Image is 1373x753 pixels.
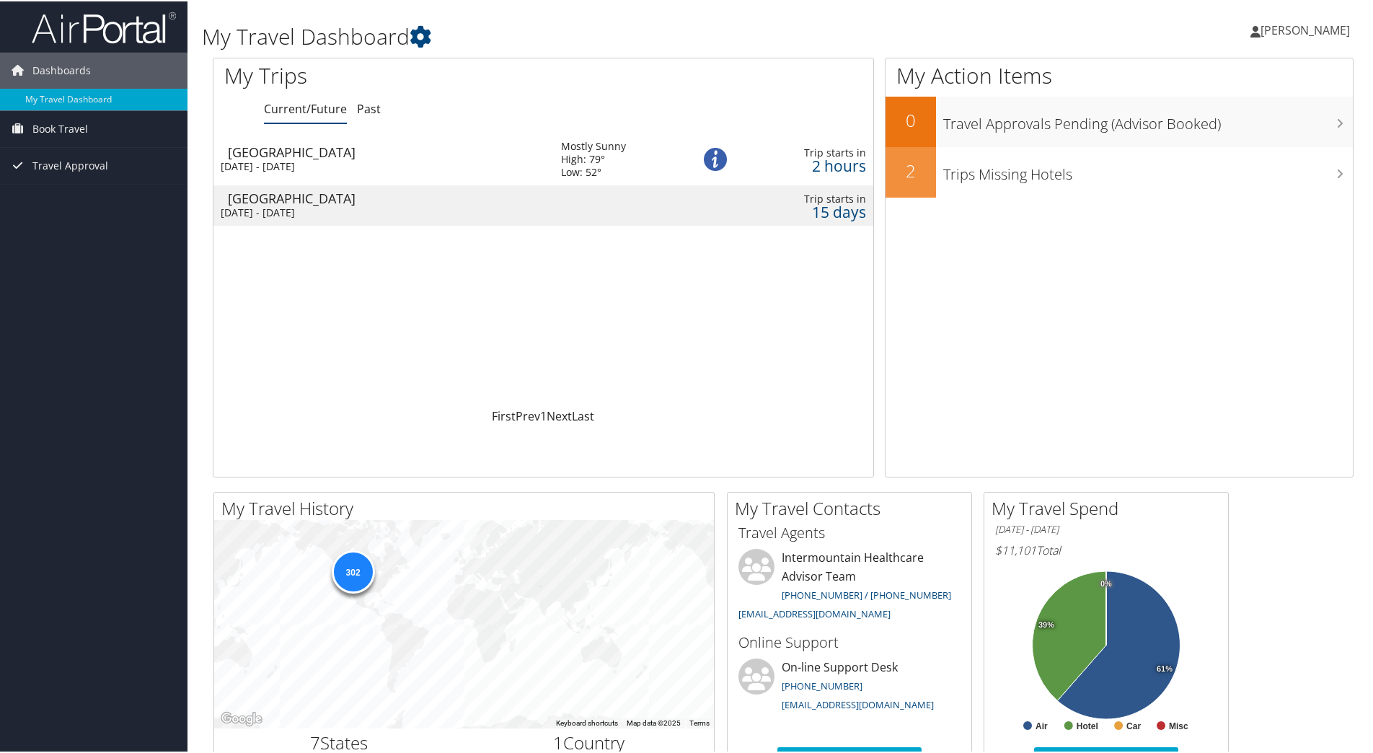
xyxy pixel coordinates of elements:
a: Prev [516,407,540,423]
a: 2Trips Missing Hotels [886,146,1353,196]
span: 7 [310,729,320,753]
text: Car [1126,720,1141,730]
div: Low: 52° [561,164,626,177]
button: Keyboard shortcuts [556,717,618,727]
span: Travel Approval [32,146,108,182]
span: Book Travel [32,110,88,146]
div: [GEOGRAPHIC_DATA] [228,190,547,203]
h3: Online Support [738,631,961,651]
span: 1 [553,729,563,753]
h2: My Travel Contacts [735,495,971,519]
h3: Trips Missing Hotels [943,156,1353,183]
h2: My Travel Spend [992,495,1228,519]
div: 302 [331,548,374,591]
h2: 2 [886,157,936,182]
a: [EMAIL_ADDRESS][DOMAIN_NAME] [782,697,934,710]
a: Open this area in Google Maps (opens a new window) [218,708,265,727]
img: airportal-logo.png [32,9,176,43]
img: Google [218,708,265,727]
div: Mostly Sunny [561,138,626,151]
tspan: 0% [1100,578,1112,587]
a: 1 [540,407,547,423]
a: First [492,407,516,423]
div: Trip starts in [754,145,866,158]
h1: My Trips [224,59,588,89]
div: [DATE] - [DATE] [221,159,539,172]
h1: My Travel Dashboard [202,20,977,50]
a: [PERSON_NAME] [1250,7,1364,50]
h3: Travel Agents [738,521,961,542]
span: $11,101 [995,541,1036,557]
div: Trip starts in [754,191,866,204]
h2: My Travel History [221,495,714,519]
h6: [DATE] - [DATE] [995,521,1217,535]
h6: Total [995,541,1217,557]
a: Current/Future [264,100,347,115]
span: Map data ©2025 [627,718,681,726]
div: High: 79° [561,151,626,164]
h1: My Action Items [886,59,1353,89]
div: [DATE] - [DATE] [221,205,539,218]
h2: 0 [886,107,936,131]
tspan: 61% [1157,664,1173,672]
h3: Travel Approvals Pending (Advisor Booked) [943,105,1353,133]
img: alert-flat-solid-info.png [704,146,727,169]
a: 0Travel Approvals Pending (Advisor Booked) [886,95,1353,146]
text: Hotel [1077,720,1098,730]
tspan: 39% [1038,620,1054,628]
a: [EMAIL_ADDRESS][DOMAIN_NAME] [738,606,891,619]
a: Past [357,100,381,115]
a: Terms (opens in new tab) [689,718,710,726]
div: [GEOGRAPHIC_DATA] [228,144,547,157]
li: On-line Support Desk [731,657,968,716]
a: [PHONE_NUMBER] / [PHONE_NUMBER] [782,587,951,600]
li: Intermountain Healthcare Advisor Team [731,547,968,625]
div: 15 days [754,204,866,217]
a: [PHONE_NUMBER] [782,678,862,691]
a: Last [572,407,594,423]
a: Next [547,407,572,423]
text: Misc [1169,720,1188,730]
span: Dashboards [32,51,91,87]
div: 2 hours [754,158,866,171]
span: [PERSON_NAME] [1261,21,1350,37]
text: Air [1036,720,1048,730]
